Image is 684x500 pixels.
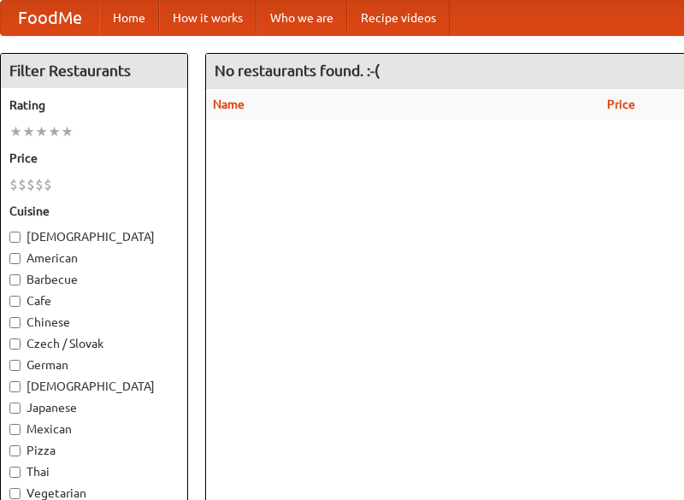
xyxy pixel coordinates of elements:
h5: Rating [9,97,179,114]
a: Home [99,1,159,35]
h5: Price [9,150,179,167]
input: Czech / Slovak [9,338,21,350]
li: $ [35,175,44,194]
label: Mexican [9,421,179,438]
input: Vegetarian [9,488,21,499]
li: $ [27,175,35,194]
a: FoodMe [1,1,99,35]
input: Chinese [9,317,21,328]
h5: Cuisine [9,203,179,220]
input: [DEMOGRAPHIC_DATA] [9,381,21,392]
input: Cafe [9,296,21,307]
li: ★ [22,122,35,141]
li: ★ [48,122,61,141]
label: Thai [9,463,179,480]
input: German [9,360,21,371]
label: Barbecue [9,271,179,288]
label: German [9,356,179,374]
input: Japanese [9,403,21,414]
li: $ [9,175,18,194]
input: Pizza [9,445,21,456]
input: Thai [9,467,21,478]
label: Chinese [9,314,179,331]
label: Japanese [9,399,179,416]
label: Czech / Slovak [9,335,179,352]
label: American [9,250,179,267]
input: Mexican [9,424,21,435]
label: [DEMOGRAPHIC_DATA] [9,378,179,395]
label: [DEMOGRAPHIC_DATA] [9,228,179,245]
label: Cafe [9,292,179,309]
input: [DEMOGRAPHIC_DATA] [9,232,21,243]
a: Recipe videos [347,1,450,35]
a: Name [213,97,245,111]
input: Barbecue [9,274,21,285]
h4: Filter Restaurants [1,54,187,88]
li: ★ [9,122,22,141]
li: $ [18,175,27,194]
li: $ [44,175,52,194]
label: Pizza [9,442,179,459]
li: ★ [61,122,74,141]
input: American [9,253,21,264]
li: ★ [35,122,48,141]
a: Who we are [256,1,347,35]
ng-pluralize: No restaurants found. :-( [215,62,380,79]
a: Price [607,97,635,111]
a: How it works [159,1,256,35]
